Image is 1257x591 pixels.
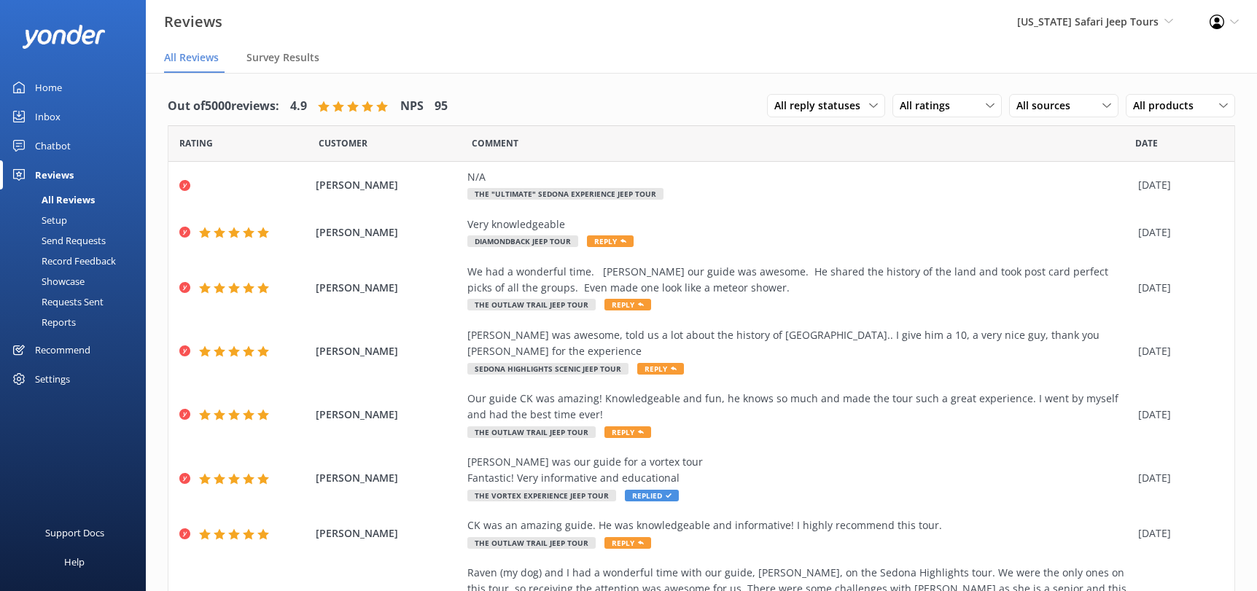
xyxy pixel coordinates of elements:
[164,10,222,34] h3: Reviews
[9,210,67,230] div: Setup
[9,210,146,230] a: Setup
[1138,280,1216,296] div: [DATE]
[1138,525,1216,541] div: [DATE]
[1016,98,1079,114] span: All sources
[316,224,459,240] span: [PERSON_NAME]
[9,312,76,332] div: Reports
[604,299,651,310] span: Reply
[179,136,213,150] span: Date
[35,131,71,160] div: Chatbot
[168,97,279,116] h4: Out of 5000 reviews:
[467,216,1131,232] div: Very knowledgeable
[1138,224,1216,240] div: [DATE]
[35,102,61,131] div: Inbox
[9,251,146,271] a: Record Feedback
[435,97,448,116] h4: 95
[290,97,307,116] h4: 4.9
[467,426,596,438] span: The Outlaw Trail Jeep Tour
[246,50,319,65] span: Survey Results
[319,136,367,150] span: Date
[467,517,1131,533] div: CK was an amazing guide. He was knowledgeable and informative! I highly recommend this tour.
[35,73,62,102] div: Home
[64,547,85,576] div: Help
[1017,15,1159,28] span: [US_STATE] Safari Jeep Tours
[1138,343,1216,359] div: [DATE]
[316,470,459,486] span: [PERSON_NAME]
[35,160,74,189] div: Reviews
[774,98,869,114] span: All reply statuses
[625,490,679,501] span: Replied
[9,312,146,332] a: Reports
[45,518,104,547] div: Support Docs
[1138,470,1216,486] div: [DATE]
[1133,98,1202,114] span: All products
[467,264,1131,297] div: We had a wonderful time. [PERSON_NAME] our guide was awesome. He shared the history of the land a...
[9,230,106,251] div: Send Requests
[467,537,596,549] span: The Outlaw Trail Jeep Tour
[9,271,146,291] a: Showcase
[467,391,1131,423] div: Our guide CK was amazing! Knowledgeable and fun, he knows so much and made the tour such a great ...
[467,235,578,247] span: Diamondback Jeep Tour
[164,50,219,65] span: All Reviews
[604,426,651,438] span: Reply
[900,98,959,114] span: All ratings
[472,136,518,150] span: Question
[316,343,459,359] span: [PERSON_NAME]
[467,327,1131,360] div: [PERSON_NAME] was awesome, told us a lot about the history of [GEOGRAPHIC_DATA].. I give him a 10...
[1138,407,1216,423] div: [DATE]
[35,364,70,394] div: Settings
[9,291,104,312] div: Requests Sent
[22,25,106,49] img: yonder-white-logo.png
[35,335,90,364] div: Recommend
[467,299,596,310] span: The Outlaw Trail Jeep Tour
[9,189,146,210] a: All Reviews
[316,177,459,193] span: [PERSON_NAME]
[604,537,651,549] span: Reply
[9,251,116,271] div: Record Feedback
[467,490,616,501] span: The Vortex Experience Jeep Tour
[400,97,424,116] h4: NPS
[467,363,628,375] span: Sedona Highlights Scenic Jeep Tour
[9,291,146,312] a: Requests Sent
[316,407,459,423] span: [PERSON_NAME]
[316,280,459,296] span: [PERSON_NAME]
[1138,177,1216,193] div: [DATE]
[637,363,684,375] span: Reply
[467,169,1131,185] div: N/A
[467,188,663,200] span: The "Ultimate" Sedona Experience Jeep Tour
[9,189,95,210] div: All Reviews
[316,525,459,541] span: [PERSON_NAME]
[9,230,146,251] a: Send Requests
[587,235,634,247] span: Reply
[1135,136,1158,150] span: Date
[467,454,1131,487] div: [PERSON_NAME] was our guide for a vortex tour Fantastic! Very informative and educational
[9,271,85,291] div: Showcase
